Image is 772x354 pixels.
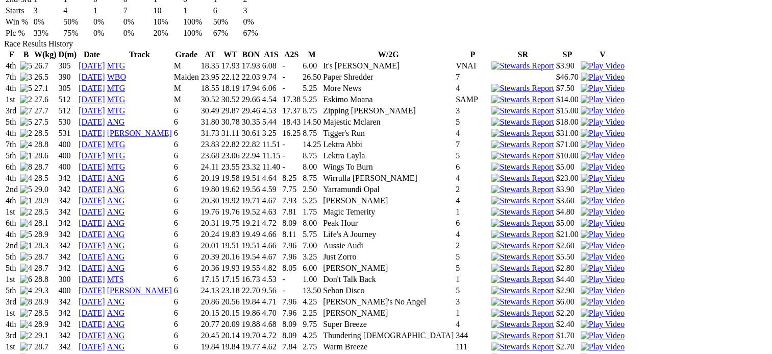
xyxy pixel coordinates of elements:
img: 7 [20,106,32,115]
td: 512 [58,95,78,105]
td: 305 [58,83,78,93]
img: Play Video [581,196,625,205]
img: 4 [20,174,32,183]
td: Eskimo Moana [322,95,454,105]
img: 2 [20,95,32,104]
a: ANG [107,117,125,126]
td: More News [322,83,454,93]
a: [DATE] [79,73,105,81]
a: [DATE] [79,95,105,104]
td: 4 [63,6,92,16]
a: View replay [581,252,625,261]
img: 4 [20,140,32,149]
a: [DATE] [79,106,105,115]
td: Majestic Mclaren [322,117,454,127]
a: ANG [107,174,125,182]
td: 4 [455,128,490,138]
td: Tigger's Run [322,128,454,138]
a: View replay [581,230,625,239]
td: 16.25 [282,128,301,138]
td: $14.00 [556,95,579,105]
td: M [173,83,200,93]
td: 400 [58,139,78,150]
img: Stewards Report [491,286,554,295]
td: 27.1 [34,83,57,93]
img: Play Video [581,162,625,172]
td: 22.82 [241,139,261,150]
img: Stewards Report [491,140,554,149]
img: Play Video [581,95,625,104]
a: [DATE] [79,252,105,261]
a: ANG [107,309,125,317]
td: 17.38 [282,95,301,105]
a: MTG [107,151,126,160]
td: M [173,61,200,71]
a: ANG [107,185,125,194]
a: [DATE] [79,185,105,194]
img: 5 [20,84,32,93]
td: 100% [183,28,212,38]
td: 0% [33,17,62,27]
img: 1 [20,151,32,160]
td: 33% [33,28,62,38]
td: 30.61 [241,128,261,138]
img: Stewards Report [491,219,554,228]
th: SR [491,50,554,60]
a: View replay [581,129,625,137]
td: 305 [58,61,78,71]
td: 27.7 [34,106,57,116]
td: 1st [5,95,18,105]
td: 30.52 [221,95,240,105]
a: View replay [581,162,625,171]
td: Maiden [173,72,200,82]
img: Play Video [581,309,625,318]
a: View replay [581,117,625,126]
a: View replay [581,174,625,182]
img: Stewards Report [491,309,554,318]
a: MTG [107,106,126,115]
img: 4 [20,320,32,329]
a: View replay [581,84,625,92]
td: 67% [242,28,271,38]
td: It's [PERSON_NAME] [322,61,454,71]
td: 27.5 [34,117,57,127]
th: Track [107,50,172,60]
a: View replay [581,61,625,70]
td: 0% [93,17,122,27]
td: 3 [455,106,490,116]
td: $31.00 [556,128,579,138]
img: Stewards Report [491,264,554,273]
td: 6.08 [262,61,281,71]
a: View replay [581,219,625,227]
td: Win % [5,17,32,27]
a: [DATE] [79,117,105,126]
td: 23.95 [201,72,220,82]
img: Play Video [581,174,625,183]
td: VNAI [455,61,490,71]
img: Play Video [581,185,625,194]
a: View replay [581,241,625,250]
td: 5.25 [302,95,321,105]
img: Stewards Report [491,241,554,250]
img: Play Video [581,252,625,262]
td: 5.44 [262,117,281,127]
img: Stewards Report [491,331,554,340]
a: [DATE] [79,162,105,171]
a: [PERSON_NAME] [107,129,172,137]
th: SP [556,50,579,60]
img: Stewards Report [491,151,554,160]
img: 1 [20,196,32,205]
td: 17.93 [241,61,261,71]
td: 3rd [5,106,18,116]
td: Zipping [PERSON_NAME] [322,106,454,116]
a: ANG [107,230,125,239]
td: 22.82 [221,139,240,150]
a: [DATE] [79,331,105,340]
td: 29.66 [241,95,261,105]
img: Play Video [581,129,625,138]
td: $15.00 [556,106,579,116]
td: 5th [5,117,18,127]
a: WBO [107,73,126,81]
td: $3.90 [556,61,579,71]
a: View replay [581,331,625,340]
